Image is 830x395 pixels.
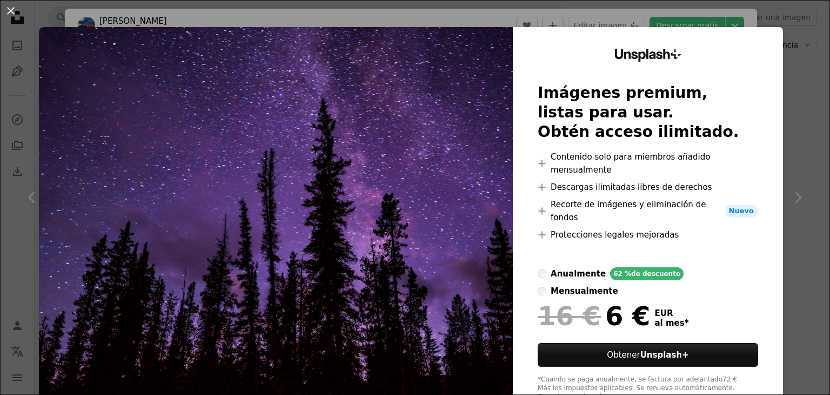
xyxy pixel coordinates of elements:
[538,302,601,330] span: 16 €
[551,267,606,280] div: anualmente
[538,198,758,224] li: Recorte de imágenes y eliminación de fondos
[655,318,689,328] span: al mes *
[610,267,684,280] div: 62 % de descuento
[538,269,546,278] input: anualmente62 %de descuento
[655,308,689,318] span: EUR
[551,285,618,298] div: mensualmente
[538,302,650,330] div: 6 €
[538,83,758,142] h2: Imágenes premium, listas para usar. Obtén acceso ilimitado.
[725,205,758,218] span: Nuevo
[538,181,758,194] li: Descargas ilimitadas libres de derechos
[538,343,758,367] button: ObtenerUnsplash+
[538,150,758,176] li: Contenido solo para miembros añadido mensualmente
[640,350,689,360] strong: Unsplash+
[538,228,758,241] li: Protecciones legales mejoradas
[538,287,546,295] input: mensualmente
